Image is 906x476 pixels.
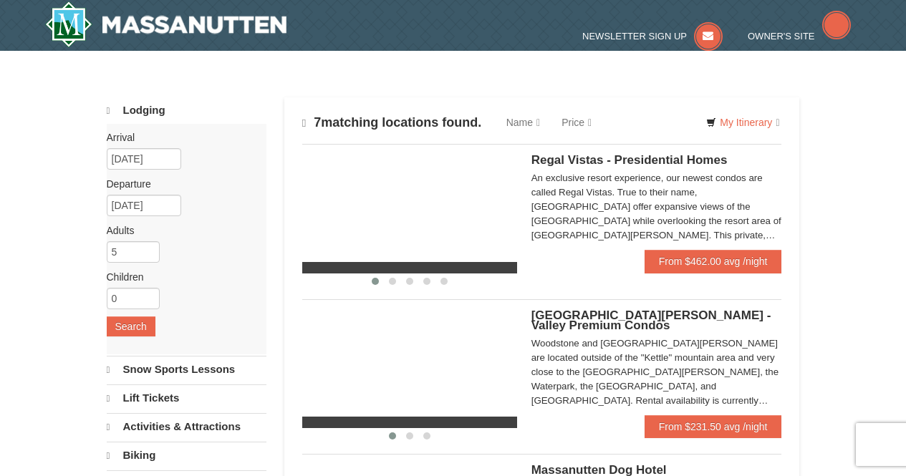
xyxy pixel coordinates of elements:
div: Woodstone and [GEOGRAPHIC_DATA][PERSON_NAME] are located outside of the "Kettle" mountain area an... [531,336,782,408]
span: Regal Vistas - Presidential Homes [531,153,728,167]
a: Name [496,108,551,137]
a: Lodging [107,97,266,124]
span: [GEOGRAPHIC_DATA][PERSON_NAME] - Valley Premium Condos [531,309,771,332]
a: From $231.50 avg /night [645,415,782,438]
label: Adults [107,223,256,238]
button: Search [107,316,155,336]
div: An exclusive resort experience, our newest condos are called Regal Vistas. True to their name, [G... [531,171,782,243]
a: Newsletter Sign Up [582,31,723,42]
a: Price [551,108,602,137]
a: From $462.00 avg /night [645,250,782,273]
span: Owner's Site [748,31,815,42]
a: Snow Sports Lessons [107,356,266,383]
label: Departure [107,177,256,191]
label: Arrival [107,130,256,145]
a: Lift Tickets [107,384,266,412]
a: Biking [107,442,266,469]
a: Massanutten Resort [45,1,287,47]
a: Owner's Site [748,31,851,42]
label: Children [107,270,256,284]
span: Newsletter Sign Up [582,31,687,42]
a: Activities & Attractions [107,413,266,440]
img: Massanutten Resort Logo [45,1,287,47]
a: My Itinerary [697,112,789,133]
